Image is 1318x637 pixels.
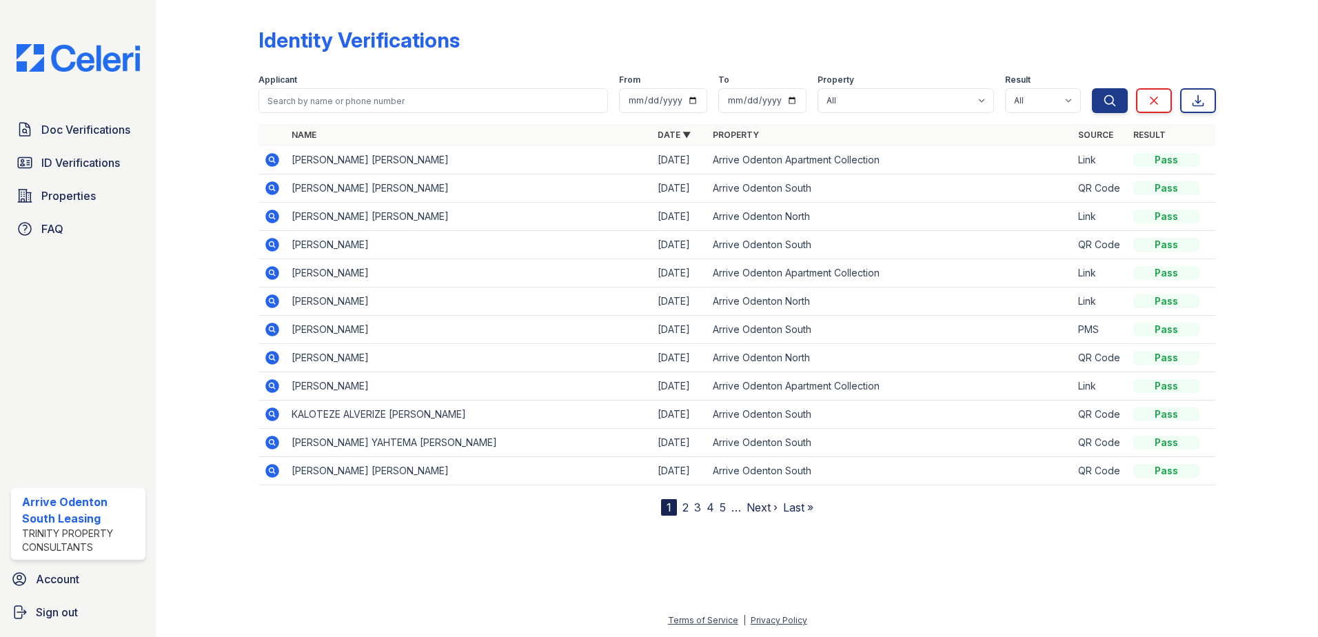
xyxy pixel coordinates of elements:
td: Arrive Odenton North [707,344,1073,372]
a: Property [713,130,759,140]
td: [DATE] [652,316,707,344]
div: Identity Verifications [258,28,460,52]
td: [PERSON_NAME] [286,287,652,316]
td: KALOTEZE ALVERIZE [PERSON_NAME] [286,401,652,429]
td: Arrive Odenton South [707,429,1073,457]
a: Name [292,130,316,140]
td: Arrive Odenton North [707,287,1073,316]
td: QR Code [1073,231,1128,259]
div: Pass [1133,294,1199,308]
td: QR Code [1073,457,1128,485]
a: Next › [747,501,778,514]
td: [DATE] [652,429,707,457]
a: ID Verifications [11,149,145,176]
div: Pass [1133,266,1199,280]
div: Arrive Odenton South Leasing [22,494,140,527]
td: [PERSON_NAME] [PERSON_NAME] [286,203,652,231]
div: Pass [1133,407,1199,421]
td: [DATE] [652,457,707,485]
td: Arrive Odenton Apartment Collection [707,372,1073,401]
td: [DATE] [652,146,707,174]
div: Pass [1133,210,1199,223]
td: Link [1073,287,1128,316]
label: Result [1005,74,1031,85]
td: [PERSON_NAME] [286,231,652,259]
td: [PERSON_NAME] [PERSON_NAME] [286,174,652,203]
td: [DATE] [652,231,707,259]
a: Doc Verifications [11,116,145,143]
label: From [619,74,640,85]
div: Pass [1133,153,1199,167]
span: Properties [41,188,96,204]
div: Pass [1133,464,1199,478]
td: PMS [1073,316,1128,344]
a: Date ▼ [658,130,691,140]
td: [PERSON_NAME] [286,344,652,372]
td: [DATE] [652,287,707,316]
td: QR Code [1073,429,1128,457]
div: Trinity Property Consultants [22,527,140,554]
a: Sign out [6,598,151,626]
td: Link [1073,372,1128,401]
td: Arrive Odenton North [707,203,1073,231]
td: [PERSON_NAME] [PERSON_NAME] [286,146,652,174]
label: Applicant [258,74,297,85]
label: To [718,74,729,85]
td: Link [1073,259,1128,287]
td: [PERSON_NAME] [PERSON_NAME] [286,457,652,485]
a: Properties [11,182,145,210]
td: [PERSON_NAME] YAHTEMA [PERSON_NAME] [286,429,652,457]
a: Account [6,565,151,593]
span: Doc Verifications [41,121,130,138]
div: 1 [661,499,677,516]
div: Pass [1133,238,1199,252]
td: QR Code [1073,344,1128,372]
a: Privacy Policy [751,615,807,625]
a: Last » [783,501,813,514]
td: [DATE] [652,259,707,287]
td: [DATE] [652,372,707,401]
a: Terms of Service [668,615,738,625]
a: Result [1133,130,1166,140]
a: Source [1078,130,1113,140]
span: Sign out [36,604,78,620]
td: [PERSON_NAME] [286,372,652,401]
div: Pass [1133,379,1199,393]
span: Account [36,571,79,587]
div: Pass [1133,323,1199,336]
td: Arrive Odenton South [707,457,1073,485]
a: FAQ [11,215,145,243]
div: Pass [1133,351,1199,365]
td: QR Code [1073,401,1128,429]
td: Arrive Odenton South [707,316,1073,344]
img: CE_Logo_Blue-a8612792a0a2168367f1c8372b55b34899dd931a85d93a1a3d3e32e68fde9ad4.png [6,44,151,72]
div: | [743,615,746,625]
td: Link [1073,203,1128,231]
span: … [731,499,741,516]
div: Pass [1133,181,1199,195]
td: Link [1073,146,1128,174]
td: Arrive Odenton South [707,401,1073,429]
a: 5 [720,501,726,514]
td: Arrive Odenton Apartment Collection [707,259,1073,287]
a: 2 [682,501,689,514]
span: ID Verifications [41,154,120,171]
div: Pass [1133,436,1199,449]
td: [PERSON_NAME] [286,316,652,344]
td: Arrive Odenton South [707,231,1073,259]
input: Search by name or phone number [258,88,608,113]
td: [DATE] [652,344,707,372]
label: Property [818,74,854,85]
td: [DATE] [652,401,707,429]
span: FAQ [41,221,63,237]
td: [DATE] [652,203,707,231]
a: 4 [707,501,714,514]
td: Arrive Odenton South [707,174,1073,203]
td: [PERSON_NAME] [286,259,652,287]
td: Arrive Odenton Apartment Collection [707,146,1073,174]
a: 3 [694,501,701,514]
td: [DATE] [652,174,707,203]
td: QR Code [1073,174,1128,203]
